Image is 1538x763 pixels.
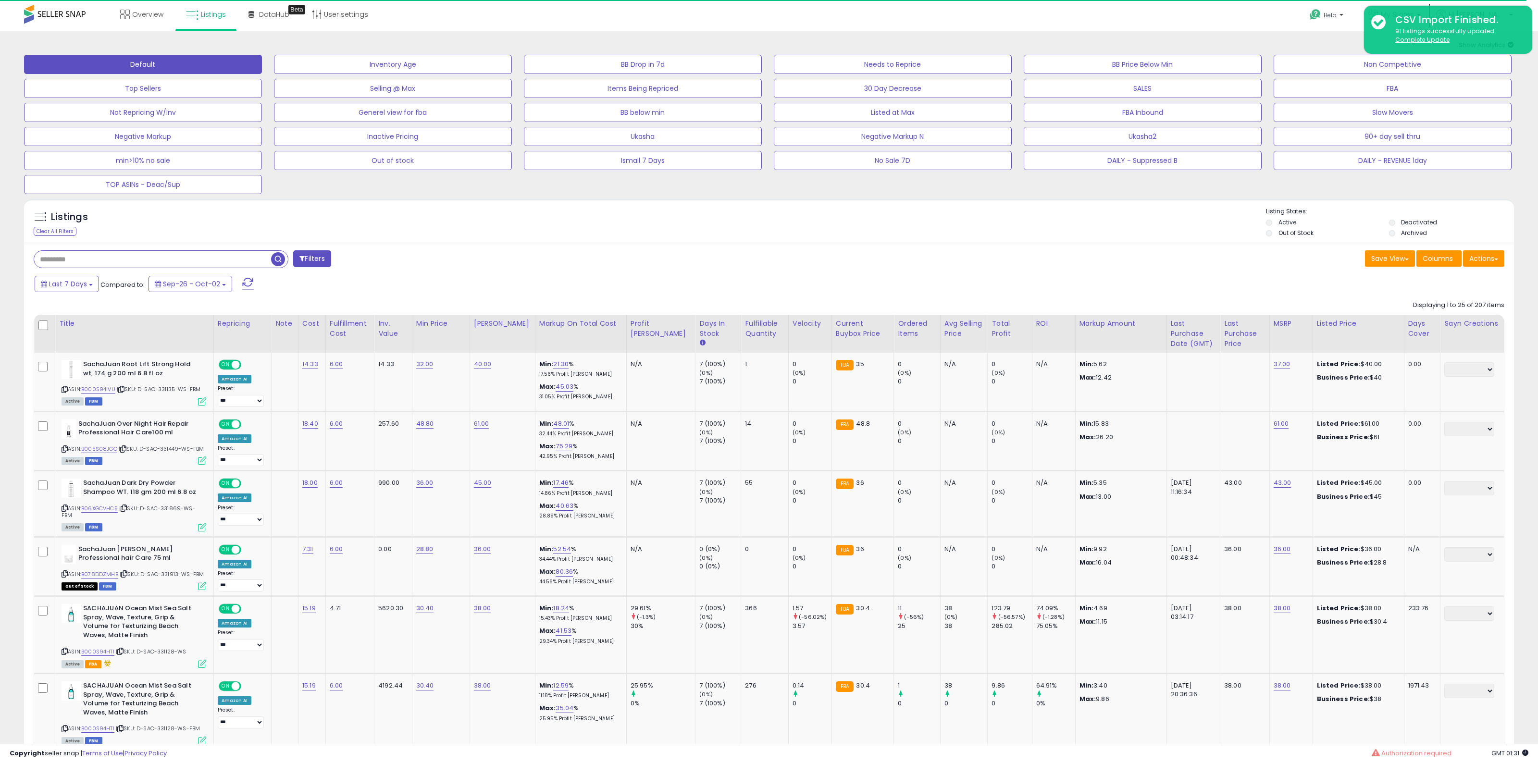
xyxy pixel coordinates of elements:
button: FBA [1274,79,1512,98]
button: BB below min [524,103,762,122]
div: 91 listings successfully updated. [1388,27,1525,45]
a: Help [1302,1,1353,31]
span: Overview [132,10,163,19]
button: Negative Markup [24,127,262,146]
button: Items Being Repriced [524,79,762,98]
button: FBA Inbound [1024,103,1262,122]
span: DataHub [259,10,289,19]
strong: Copyright [10,749,45,758]
button: Negative Markup N [774,127,1012,146]
div: Tooltip anchor [288,5,305,14]
button: Generel view for fba [274,103,512,122]
span: Listings [201,10,226,19]
button: Slow Movers [1274,103,1512,122]
button: Inventory Age [274,55,512,74]
div: CSV Import Finished. [1388,13,1525,27]
button: Default [24,55,262,74]
button: Non Competitive [1274,55,1512,74]
button: Ismail 7 Days [524,151,762,170]
button: Ukasha2 [1024,127,1262,146]
button: min>10% no sale [24,151,262,170]
button: Top Sellers [24,79,262,98]
button: Ukasha [524,127,762,146]
button: No Sale 7D [774,151,1012,170]
button: Out of stock [274,151,512,170]
i: Get Help [1309,9,1321,21]
div: seller snap | | [10,749,167,758]
button: TOP ASINs - Deac/Sup [24,175,262,194]
button: Listed at Max [774,103,1012,122]
button: Needs to Reprice [774,55,1012,74]
button: BB Price Below Min [1024,55,1262,74]
button: Not Repricing W/Inv [24,103,262,122]
u: Complete Update [1395,36,1450,44]
button: SALES [1024,79,1262,98]
span: Help [1324,11,1337,19]
button: Selling @ Max [274,79,512,98]
button: 30 Day Decrease [774,79,1012,98]
button: 90+ day sell thru [1274,127,1512,146]
button: Inactive Pricing [274,127,512,146]
button: DAILY - Suppressed B [1024,151,1262,170]
button: BB Drop in 7d [524,55,762,74]
button: DAILY - REVENUE 1day [1274,151,1512,170]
